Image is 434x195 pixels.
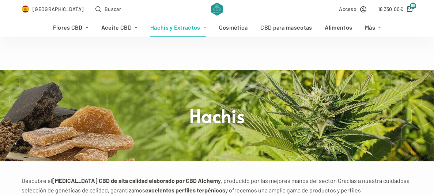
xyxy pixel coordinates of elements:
[22,5,84,13] a: Select Country
[105,5,121,13] span: Buscar
[378,6,403,12] bdi: 18 330,00
[22,5,29,13] img: ES Flag
[359,18,388,37] a: Más
[339,5,366,13] a: Acceso
[400,6,403,12] span: €
[80,104,354,127] h1: Hachis
[378,5,412,13] a: Carro de compra
[254,18,318,37] a: CBD para mascotas
[318,18,359,37] a: Alimentos
[212,18,254,37] a: Cosmética
[95,5,121,13] button: Abrir formulario de búsqueda
[46,18,388,37] nav: Menú de cabecera
[144,18,213,37] a: Hachís y Extractos
[95,18,144,37] a: Aceite CBD
[211,3,223,16] img: CBD Alchemy
[52,177,221,184] strong: [MEDICAL_DATA] CBD de alta calidad elaborado por CBD Alchemy
[46,18,95,37] a: Flores CBD
[145,187,225,194] strong: excelentes perfiles terpénicos
[339,5,356,13] span: Acceso
[410,2,416,9] span: 65
[33,5,84,13] span: [GEOGRAPHIC_DATA]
